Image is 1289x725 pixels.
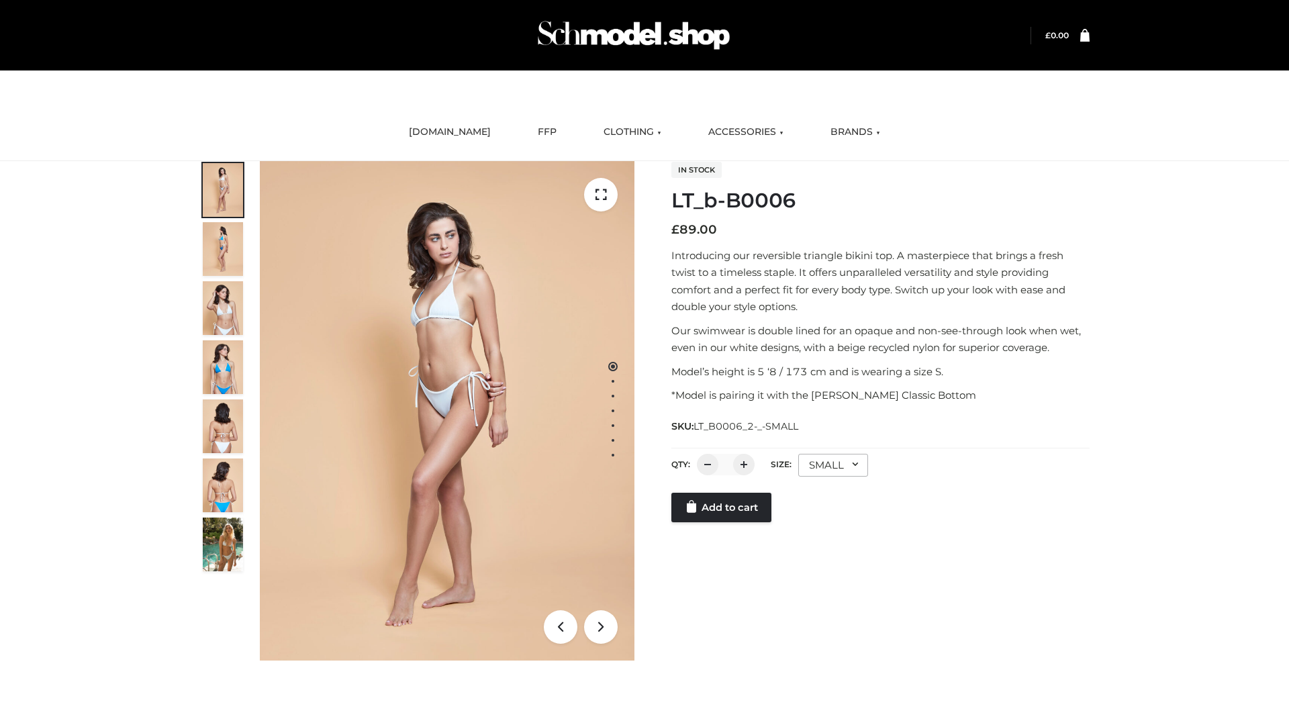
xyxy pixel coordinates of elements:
img: Schmodel Admin 964 [533,9,734,62]
img: ArielClassicBikiniTop_CloudNine_AzureSky_OW114ECO_2-scaled.jpg [203,222,243,276]
h1: LT_b-B0006 [671,189,1090,213]
label: QTY: [671,459,690,469]
a: BRANDS [820,117,890,147]
a: ACCESSORIES [698,117,794,147]
a: [DOMAIN_NAME] [399,117,501,147]
img: ArielClassicBikiniTop_CloudNine_AzureSky_OW114ECO_1-scaled.jpg [203,163,243,217]
div: SMALL [798,454,868,477]
p: Our swimwear is double lined for an opaque and non-see-through look when wet, even in our white d... [671,322,1090,356]
a: £0.00 [1045,30,1069,40]
a: CLOTHING [593,117,671,147]
img: ArielClassicBikiniTop_CloudNine_AzureSky_OW114ECO_7-scaled.jpg [203,399,243,453]
span: £ [671,222,679,237]
bdi: 0.00 [1045,30,1069,40]
label: Size: [771,459,792,469]
img: ArielClassicBikiniTop_CloudNine_AzureSky_OW114ECO_8-scaled.jpg [203,458,243,512]
img: Arieltop_CloudNine_AzureSky2.jpg [203,518,243,571]
img: ArielClassicBikiniTop_CloudNine_AzureSky_OW114ECO_1 [260,161,634,661]
span: SKU: [671,418,800,434]
a: FFP [528,117,567,147]
img: ArielClassicBikiniTop_CloudNine_AzureSky_OW114ECO_3-scaled.jpg [203,281,243,335]
bdi: 89.00 [671,222,717,237]
img: ArielClassicBikiniTop_CloudNine_AzureSky_OW114ECO_4-scaled.jpg [203,340,243,394]
p: Model’s height is 5 ‘8 / 173 cm and is wearing a size S. [671,363,1090,381]
p: Introducing our reversible triangle bikini top. A masterpiece that brings a fresh twist to a time... [671,247,1090,316]
span: In stock [671,162,722,178]
a: Add to cart [671,493,771,522]
span: £ [1045,30,1051,40]
p: *Model is pairing it with the [PERSON_NAME] Classic Bottom [671,387,1090,404]
span: LT_B0006_2-_-SMALL [694,420,798,432]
